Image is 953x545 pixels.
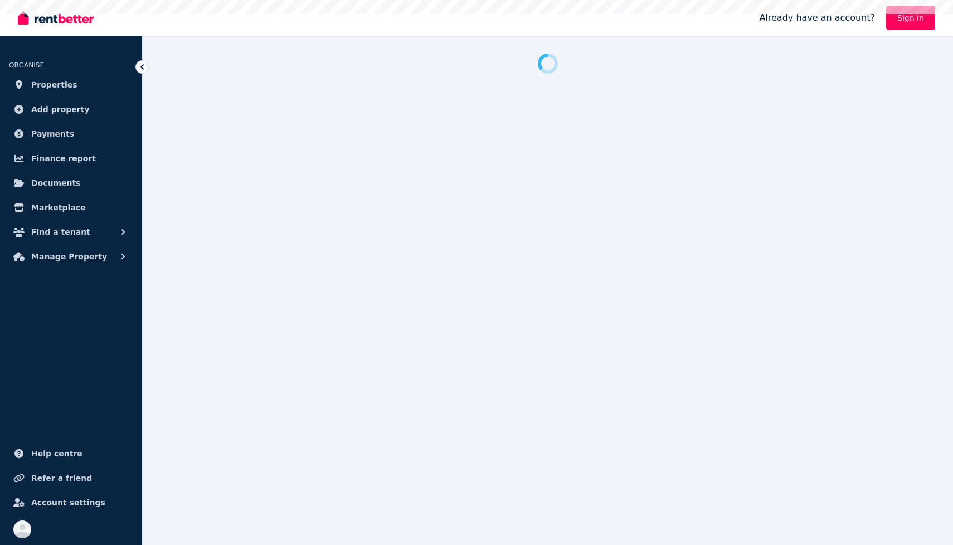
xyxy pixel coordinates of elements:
[31,471,92,485] span: Refer a friend
[31,78,77,91] span: Properties
[9,74,133,96] a: Properties
[886,6,935,30] a: Sign In
[759,11,875,25] span: Already have an account?
[9,123,133,145] a: Payments
[9,491,133,514] a: Account settings
[31,447,82,460] span: Help centre
[31,225,90,239] span: Find a tenant
[9,467,133,489] a: Refer a friend
[9,221,133,243] button: Find a tenant
[9,172,133,194] a: Documents
[31,201,85,214] span: Marketplace
[9,442,133,465] a: Help centre
[31,176,81,190] span: Documents
[31,496,105,509] span: Account settings
[18,9,94,26] img: RentBetter
[9,61,44,69] span: ORGANISE
[9,196,133,219] a: Marketplace
[31,250,107,263] span: Manage Property
[9,98,133,120] a: Add property
[31,103,90,116] span: Add property
[31,152,96,165] span: Finance report
[9,245,133,268] button: Manage Property
[31,127,74,141] span: Payments
[9,147,133,170] a: Finance report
